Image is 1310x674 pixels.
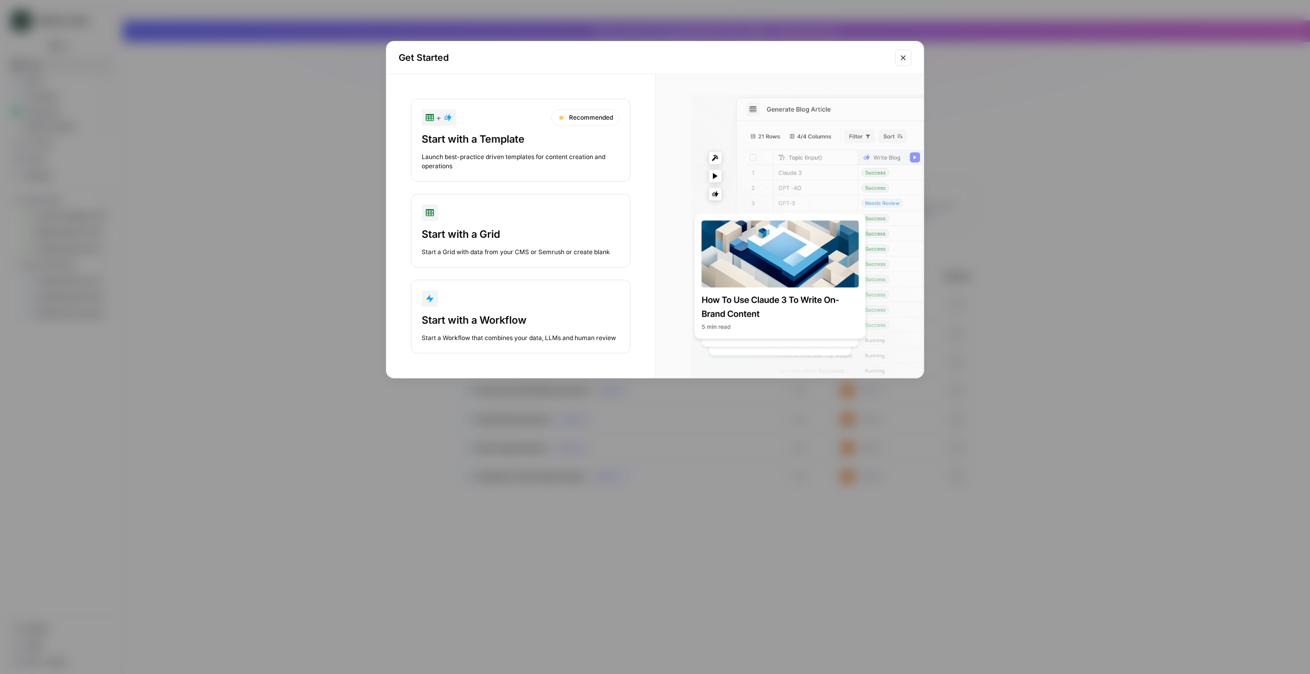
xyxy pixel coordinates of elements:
h2: Get Started [399,51,889,65]
div: Start with a Template [422,132,620,146]
button: Close modal [895,50,911,66]
div: Launch best-practice driven templates for content creation and operations [422,152,620,171]
div: Recommended [551,109,620,126]
button: Start with a GridStart a Grid with data from your CMS or Semrush or create blank [411,194,630,267]
button: +RecommendedStart with a TemplateLaunch best-practice driven templates for content creation and o... [411,99,630,182]
div: Start with a Workflow [422,313,620,327]
div: Start a Workflow that combines your data, LLMs and human review [422,333,620,343]
div: Start a Grid with data from your CMS or Semrush or create blank [422,248,620,257]
button: Start with a WorkflowStart a Workflow that combines your data, LLMs and human review [411,280,630,353]
div: Start with a Grid [422,227,620,241]
div: + [426,111,452,124]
